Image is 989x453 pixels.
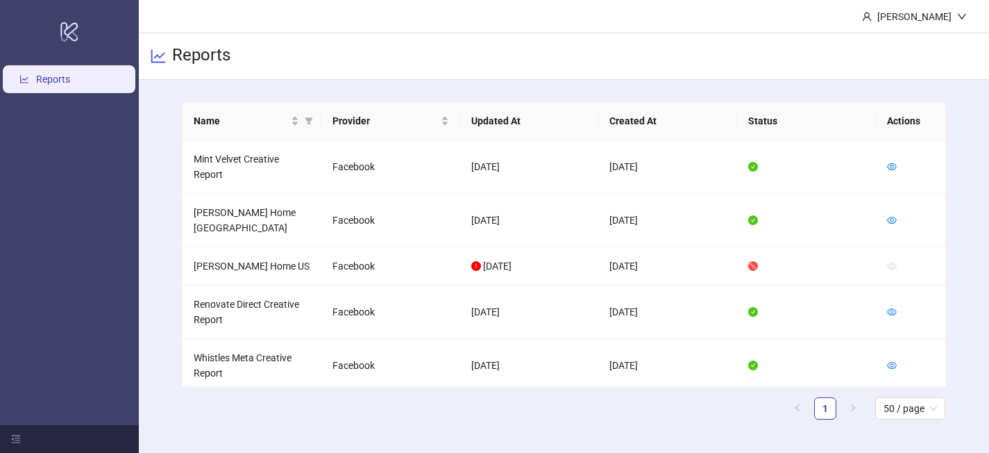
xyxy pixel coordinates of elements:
[875,397,945,420] div: Page Size
[321,339,460,393] td: Facebook
[872,9,957,24] div: [PERSON_NAME]
[876,102,945,140] th: Actions
[460,339,599,393] td: [DATE]
[460,286,599,339] td: [DATE]
[598,194,737,247] td: [DATE]
[748,162,758,172] span: check-circle
[321,102,460,140] th: Provider
[887,261,897,271] span: eye
[194,113,288,129] span: Name
[471,261,481,271] span: exclamation-circle
[598,339,737,393] td: [DATE]
[887,162,897,172] span: eye
[332,113,438,129] span: Provider
[842,397,864,420] li: Next Page
[183,194,321,247] td: [PERSON_NAME] Home [GEOGRAPHIC_DATA]
[460,194,599,247] td: [DATE]
[786,397,809,420] button: left
[183,286,321,339] td: Renovate Direct Creative Report
[814,397,836,420] li: 1
[786,397,809,420] li: Previous Page
[321,194,460,247] td: Facebook
[302,110,316,131] span: filter
[36,74,70,85] a: Reports
[183,247,321,286] td: [PERSON_NAME] Home US
[842,397,864,420] button: right
[887,306,897,318] a: eye
[183,140,321,194] td: Mint Velvet Creative Report
[748,215,758,225] span: check-circle
[748,261,758,271] span: stop
[862,12,872,22] span: user
[748,307,758,317] span: check-circle
[150,48,167,65] span: line-chart
[321,140,460,194] td: Facebook
[887,161,897,172] a: eye
[748,361,758,370] span: check-circle
[887,215,897,225] span: eye
[305,117,313,125] span: filter
[887,307,897,317] span: eye
[321,247,460,286] td: Facebook
[11,434,21,444] span: menu-fold
[183,102,321,140] th: Name
[793,404,802,412] span: left
[737,102,876,140] th: Status
[483,261,512,272] span: [DATE]
[887,361,897,370] span: eye
[598,140,737,194] td: [DATE]
[598,286,737,339] td: [DATE]
[460,102,599,140] th: Updated At
[849,404,857,412] span: right
[887,215,897,226] a: eye
[598,247,737,286] td: [DATE]
[460,140,599,194] td: [DATE]
[172,44,230,68] h3: Reports
[598,102,737,140] th: Created At
[815,398,836,419] a: 1
[321,286,460,339] td: Facebook
[957,12,967,22] span: down
[887,360,897,371] a: eye
[183,339,321,393] td: Whistles Meta Creative Report
[884,398,937,419] span: 50 / page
